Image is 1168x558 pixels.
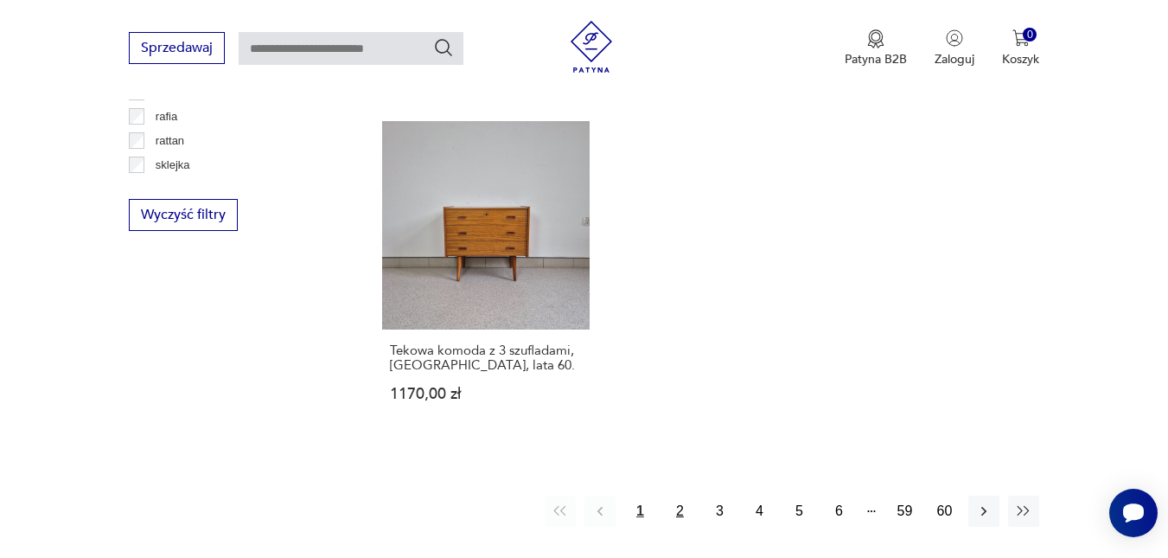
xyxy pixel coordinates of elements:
button: 60 [929,496,960,527]
button: 59 [889,496,920,527]
iframe: Smartsupp widget button [1109,489,1158,537]
p: rattan [156,131,184,151]
p: Patyna B2B [845,51,907,67]
p: Koszyk [1002,51,1039,67]
button: 6 [823,496,854,527]
p: 1170,00 zł [390,387,582,401]
button: Sprzedawaj [129,32,225,64]
p: rafia [156,107,177,126]
img: Ikonka użytkownika [946,29,963,47]
button: 4 [744,496,775,527]
button: 2 [664,496,695,527]
img: Patyna - sklep z meblami i dekoracjami vintage [565,21,617,73]
p: Zaloguj [935,51,974,67]
img: Ikona medalu [867,29,884,48]
button: Wyczyść filtry [129,199,238,231]
button: Patyna B2B [845,29,907,67]
button: 5 [783,496,814,527]
a: Sprzedawaj [129,43,225,55]
button: 1 [624,496,655,527]
button: 0Koszyk [1002,29,1039,67]
a: Tekowa komoda z 3 szufladami, Norwegia, lata 60.Tekowa komoda z 3 szufladami, [GEOGRAPHIC_DATA], ... [382,121,590,434]
h3: Tekowa komoda z 3 szufladami, [GEOGRAPHIC_DATA], lata 60. [390,343,582,373]
button: Zaloguj [935,29,974,67]
div: 0 [1023,28,1037,42]
button: Szukaj [433,37,454,58]
p: teak [156,180,177,199]
button: 3 [704,496,735,527]
a: Ikona medaluPatyna B2B [845,29,907,67]
img: Ikona koszyka [1012,29,1030,47]
p: sklejka [156,156,190,175]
